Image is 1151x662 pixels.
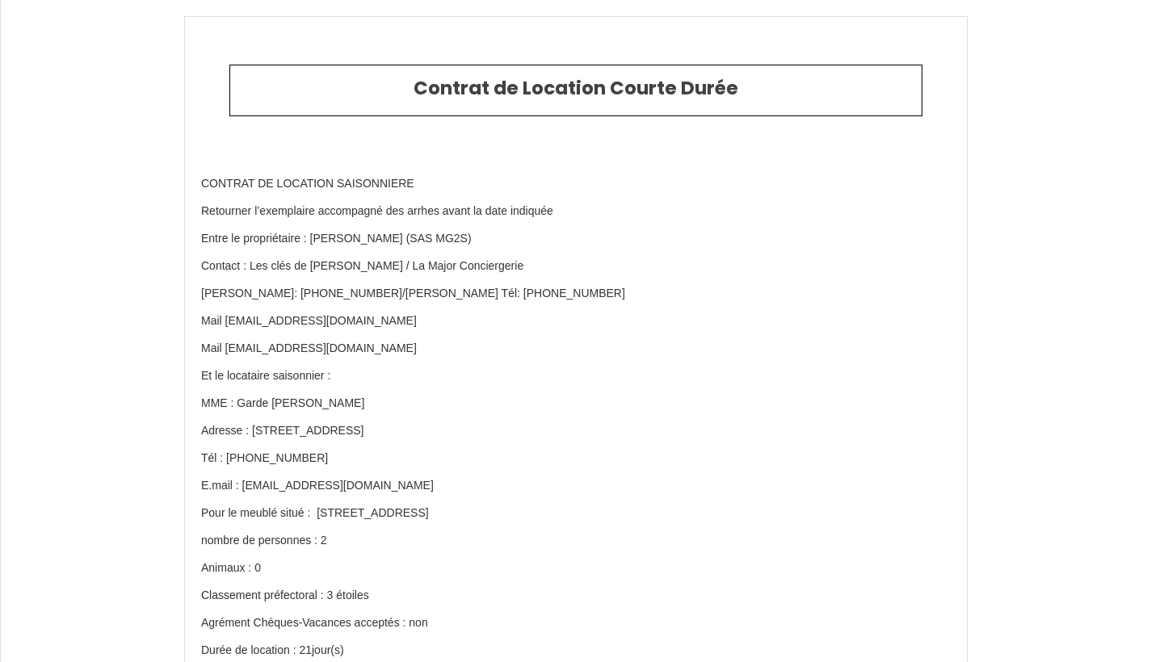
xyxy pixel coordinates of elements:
p: Classement préfectoral : 3 étoiles [201,588,951,604]
p: [PERSON_NAME]: [PHONE_NUMBER]/[PERSON_NAME] Tél: [PHONE_NUMBER] [201,286,951,302]
p: Retourner l’exemplaire accompagné des arrhes avant la date indiquée [201,203,951,220]
p: MME : Garde [PERSON_NAME] [201,396,951,412]
p: Pour le meublé situé : [STREET_ADDRESS] [201,505,951,522]
p: Mail [EMAIL_ADDRESS][DOMAIN_NAME] [201,341,951,357]
p: E.mail : [EMAIL_ADDRESS][DOMAIN_NAME] [201,478,951,494]
p: Et le locataire saisonnier : [201,368,951,384]
p: Adresse : [STREET_ADDRESS] [201,423,951,439]
p: CONTRAT DE LOCATION SAISONNIERE [201,176,951,192]
p: Animaux : 0 [201,560,951,576]
h2: Contrat de Location Courte Durée [242,78,909,100]
p: Durée de location : 21jour(s) [201,643,951,659]
p: nombre de personnes : 2 [201,533,951,549]
p: Agrément Chèques-Vacances acceptés : non [201,615,951,631]
p: Contact : Les clés de [PERSON_NAME] / La Major Conciergerie [201,258,951,274]
p: Tél : [PHONE_NUMBER] [201,450,951,467]
p: Mail [EMAIL_ADDRESS][DOMAIN_NAME] [201,313,951,329]
p: Entre le propriétaire : [PERSON_NAME] (SAS MG2S) [201,231,951,247]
